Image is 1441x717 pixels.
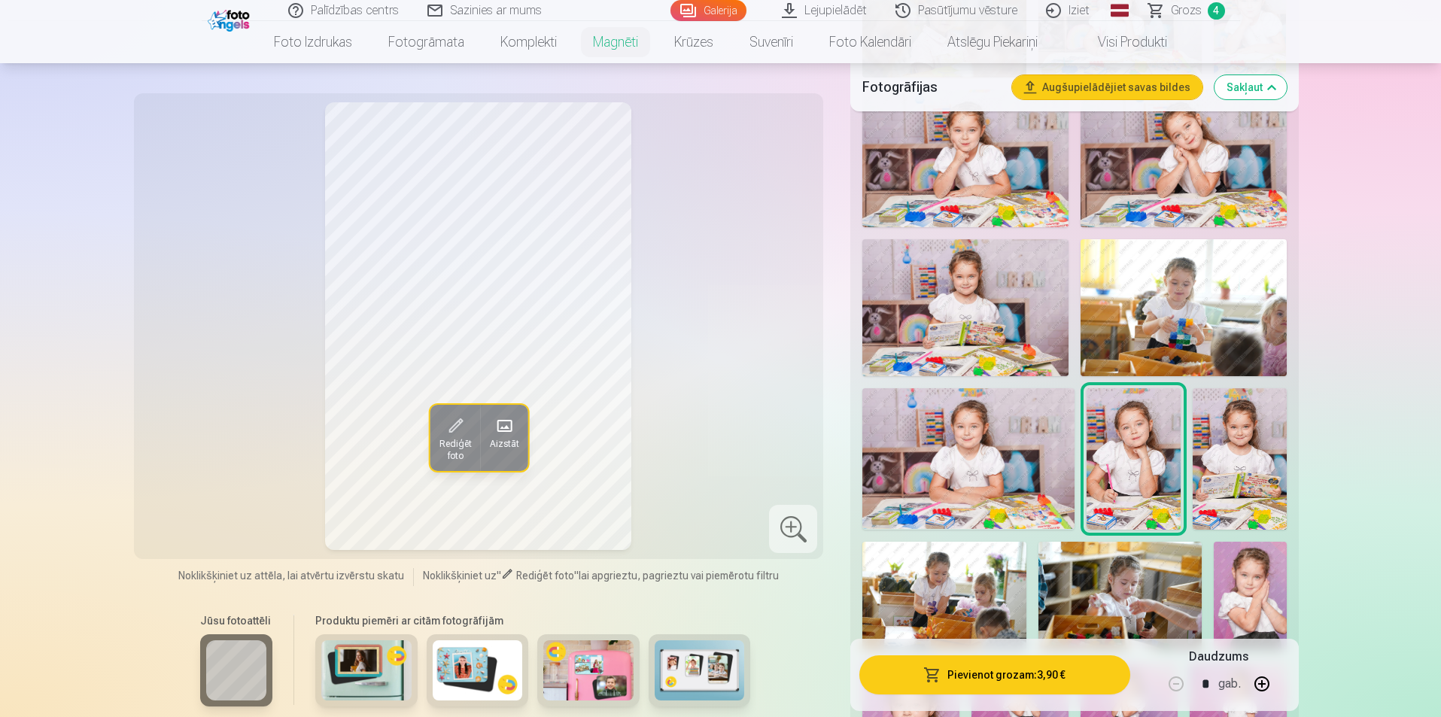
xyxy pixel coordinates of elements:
button: Rediģēt foto [430,405,480,471]
span: " [574,570,579,582]
div: gab. [1218,666,1241,702]
a: Krūzes [656,21,731,63]
button: Augšupielādējiet savas bildes [1012,75,1202,99]
span: Aizstāt [489,438,518,450]
button: Pievienot grozam:3,90 € [859,655,1129,694]
button: Aizstāt [480,405,527,471]
span: Noklikšķiniet uz [423,570,497,582]
span: Rediģēt foto [439,438,471,462]
button: Sakļaut [1215,75,1287,99]
span: Rediģēt foto [516,570,574,582]
span: 4 [1208,2,1225,20]
span: lai apgrieztu, pagrieztu vai piemērotu filtru [579,570,779,582]
a: Atslēgu piekariņi [929,21,1056,63]
a: Komplekti [482,21,575,63]
a: Suvenīri [731,21,811,63]
span: Noklikšķiniet uz attēla, lai atvērtu izvērstu skatu [178,568,404,583]
a: Foto kalendāri [811,21,929,63]
a: Fotogrāmata [370,21,482,63]
a: Magnēti [575,21,656,63]
span: Grozs [1171,2,1202,20]
h6: Produktu piemēri ar citām fotogrāfijām [309,613,756,628]
h6: Jūsu fotoattēli [200,613,272,628]
span: " [497,570,501,582]
h5: Fotogrāfijas [862,77,999,98]
img: /fa1 [208,6,254,32]
a: Foto izdrukas [256,21,370,63]
h5: Daudzums [1189,648,1248,666]
a: Visi produkti [1056,21,1185,63]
